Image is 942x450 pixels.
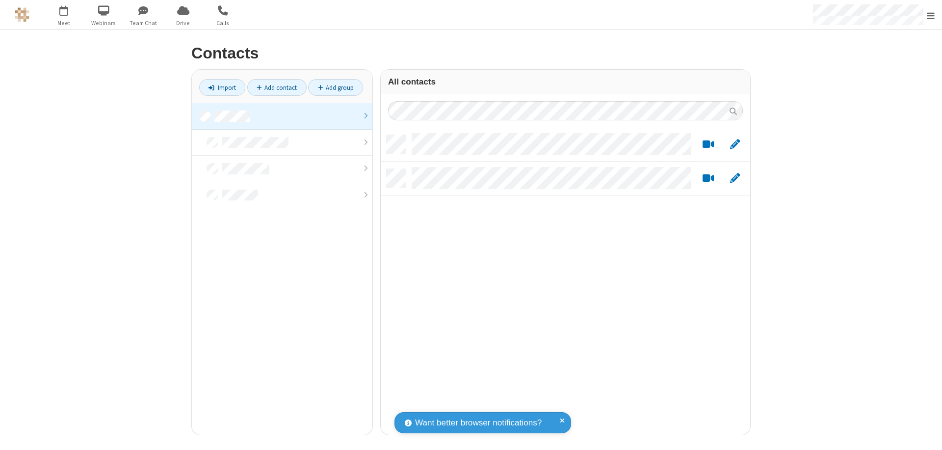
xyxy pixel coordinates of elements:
span: Calls [205,19,241,28]
span: Want better browser notifications? [415,417,542,429]
a: Import [199,79,245,96]
a: Add contact [247,79,307,96]
button: Edit [725,139,744,151]
button: Edit [725,172,744,185]
div: grid [381,128,750,435]
span: Team Chat [125,19,162,28]
h2: Contacts [191,45,751,62]
a: Add group [308,79,363,96]
h3: All contacts [388,77,743,86]
span: Drive [165,19,202,28]
span: Meet [46,19,82,28]
button: Start a video meeting [699,139,718,151]
button: Start a video meeting [699,172,718,185]
img: QA Selenium DO NOT DELETE OR CHANGE [15,7,29,22]
span: Webinars [85,19,122,28]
